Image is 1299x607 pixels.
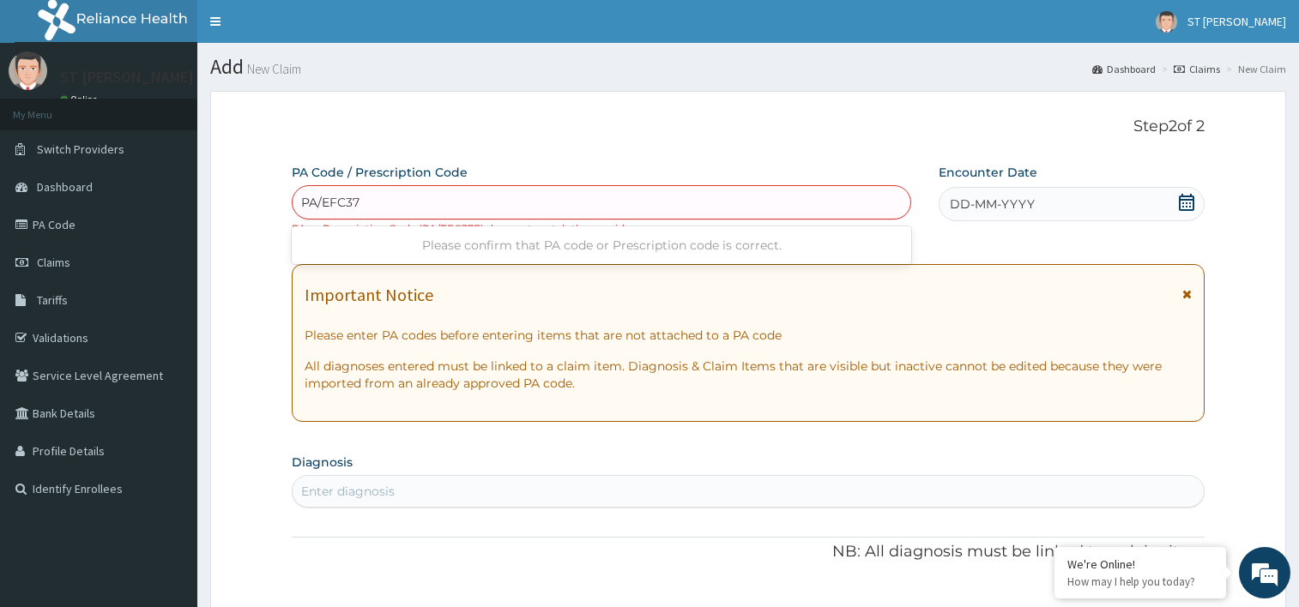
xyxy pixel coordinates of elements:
span: Dashboard [37,179,93,195]
p: All diagnoses entered must be linked to a claim item. Diagnosis & Claim Items that are visible bu... [305,358,1192,392]
span: Claims [37,255,70,270]
div: Enter diagnosis [301,483,395,500]
img: User Image [1156,11,1177,33]
div: Please confirm that PA code or Prescription code is correct. [292,230,912,261]
a: Dashboard [1092,62,1156,76]
div: We're Online! [1067,556,1213,572]
img: User Image [9,51,47,90]
label: PA Code / Prescription Code [292,164,468,181]
span: ST [PERSON_NAME] [1187,14,1286,29]
div: Chat with us now [89,96,288,118]
span: We're online! [100,189,237,363]
span: DD-MM-YYYY [950,195,1035,213]
p: NB: All diagnosis must be linked to a claim item [292,541,1205,563]
p: Please enter PA codes before entering items that are not attached to a PA code [305,327,1192,344]
a: Claims [1174,62,1220,76]
h1: Add [210,56,1286,78]
a: Online [60,93,101,105]
label: Diagnosis [292,454,353,471]
small: New Claim [244,63,301,75]
li: New Claim [1222,62,1286,76]
p: How may I help you today? [1067,574,1213,589]
span: Switch Providers [37,141,124,157]
p: Step 2 of 2 [292,117,1205,136]
div: Minimize live chat window [281,9,323,50]
small: PA or Prescription Code (PA/EFC37E) does not match the provider [292,222,635,235]
img: d_794563401_company_1708531726252_794563401 [32,86,69,129]
span: Tariffs [37,292,68,308]
p: ST [PERSON_NAME] [60,69,194,85]
textarea: Type your message and hit 'Enter' [9,416,327,476]
label: Encounter Date [939,164,1037,181]
h1: Important Notice [305,285,433,304]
